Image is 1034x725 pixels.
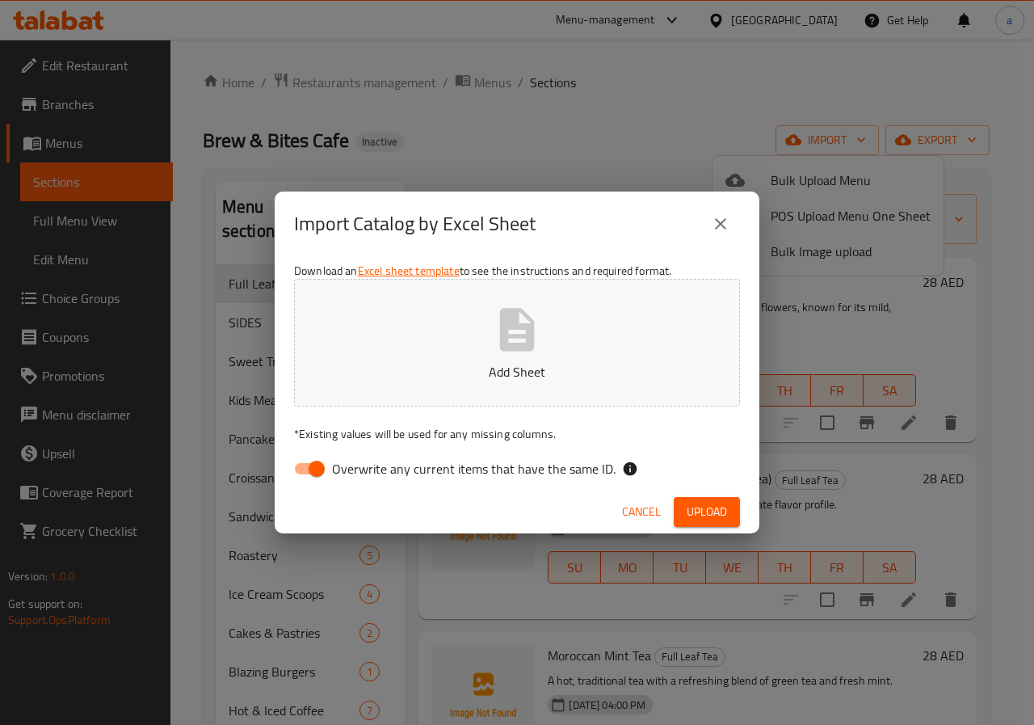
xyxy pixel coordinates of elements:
button: Cancel [616,497,667,527]
h2: Import Catalog by Excel Sheet [294,211,536,237]
span: Upload [687,502,727,522]
span: Cancel [622,502,661,522]
p: Existing values will be used for any missing columns. [294,426,740,442]
button: close [701,204,740,243]
button: Add Sheet [294,279,740,407]
svg: If the overwrite option isn't selected, then the items that match an existing ID will be ignored ... [622,461,638,477]
span: Overwrite any current items that have the same ID. [332,459,616,478]
button: Upload [674,497,740,527]
p: Add Sheet [319,362,715,381]
a: Excel sheet template [358,260,460,281]
div: Download an to see the instructions and required format. [275,256,759,491]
